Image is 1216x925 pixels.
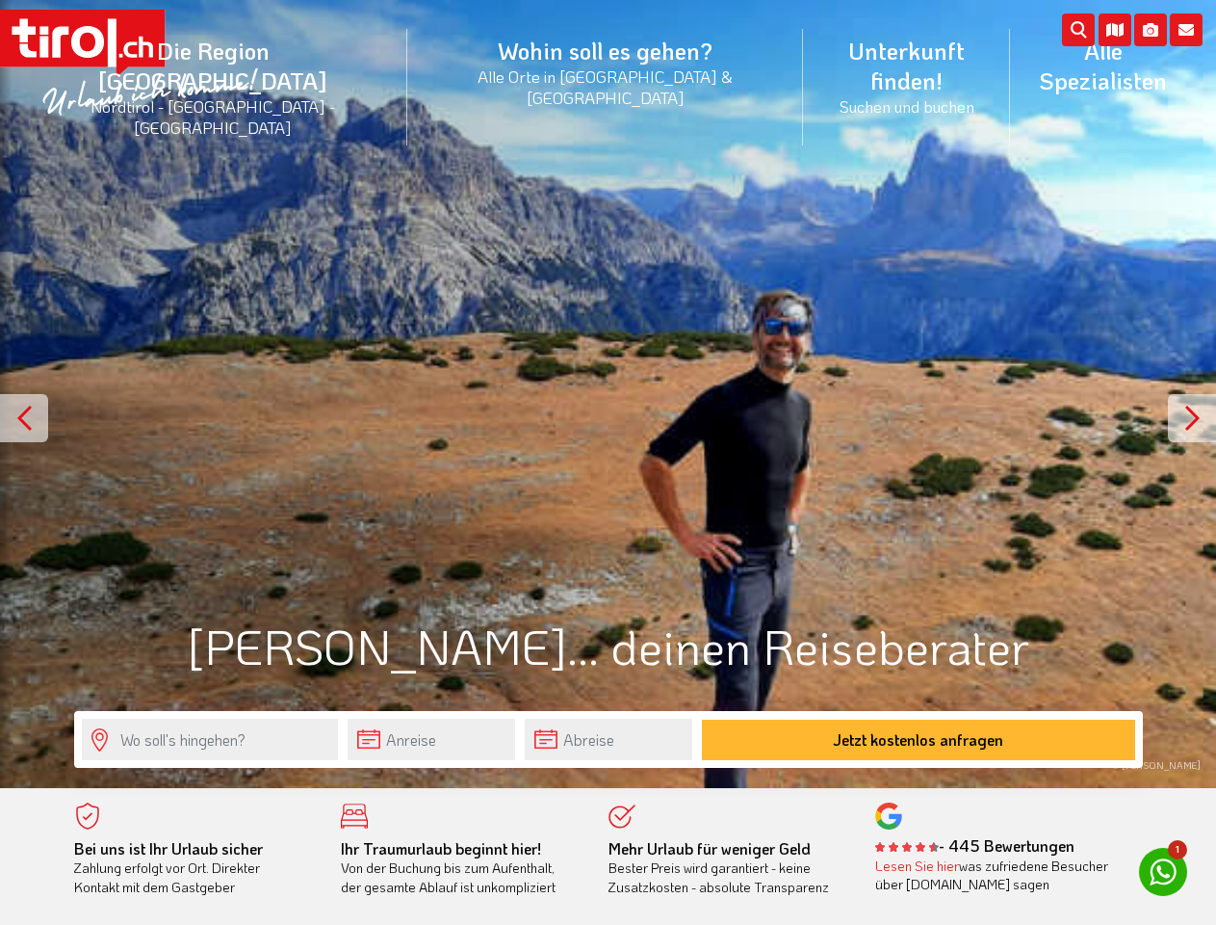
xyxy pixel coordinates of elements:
[19,14,407,160] a: Die Region [GEOGRAPHIC_DATA]Nordtirol - [GEOGRAPHIC_DATA] - [GEOGRAPHIC_DATA]
[348,719,515,760] input: Anreise
[82,719,338,760] input: Wo soll's hingehen?
[875,857,1114,894] div: was zufriedene Besucher über [DOMAIN_NAME] sagen
[1134,13,1167,46] i: Fotogalerie
[341,839,580,897] div: Von der Buchung bis zum Aufenthalt, der gesamte Ablauf ist unkompliziert
[74,838,263,859] b: Bei uns ist Ihr Urlaub sicher
[1168,840,1187,859] span: 1
[1099,13,1131,46] i: Karte öffnen
[74,839,313,897] div: Zahlung erfolgt vor Ort. Direkter Kontakt mit dem Gastgeber
[1010,14,1197,117] a: Alle Spezialisten
[74,620,1143,673] h1: [PERSON_NAME]... deinen Reiseberater
[1170,13,1203,46] i: Kontakt
[42,95,384,138] small: Nordtirol - [GEOGRAPHIC_DATA] - [GEOGRAPHIC_DATA]
[430,66,781,108] small: Alle Orte in [GEOGRAPHIC_DATA] & [GEOGRAPHIC_DATA]
[1139,848,1187,896] a: 1
[702,720,1135,760] button: Jetzt kostenlos anfragen
[608,839,847,897] div: Bester Preis wird garantiert - keine Zusatzkosten - absolute Transparenz
[875,835,1074,856] b: - 445 Bewertungen
[803,14,1009,138] a: Unterkunft finden!Suchen und buchen
[875,857,959,875] a: Lesen Sie hier
[525,719,692,760] input: Abreise
[826,95,986,117] small: Suchen und buchen
[407,14,804,129] a: Wohin soll es gehen?Alle Orte in [GEOGRAPHIC_DATA] & [GEOGRAPHIC_DATA]
[608,838,811,859] b: Mehr Urlaub für weniger Geld
[341,838,541,859] b: Ihr Traumurlaub beginnt hier!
